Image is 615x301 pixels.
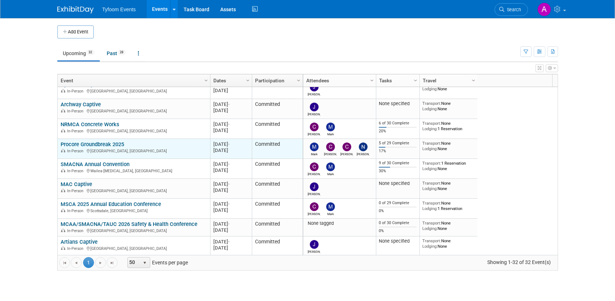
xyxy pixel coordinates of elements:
a: Column Settings [295,74,303,85]
span: Transport: [422,121,441,126]
span: In-Person [67,89,86,94]
div: None 1 Reservation [422,121,475,131]
div: [DATE] [213,201,249,207]
div: Mark Nelson [324,171,337,176]
div: Mark Nelson [308,151,320,156]
div: 30% [379,169,417,174]
div: Jason Cuskelly [308,91,320,96]
img: Angie Nichols [537,3,551,16]
a: Upcoming32 [57,46,100,60]
img: Jason Cuskelly [310,103,319,111]
div: 0 of 30 Complete [379,220,417,226]
a: Dates [213,74,247,87]
span: In-Person [67,209,86,213]
span: - [228,121,230,127]
span: Transport: [422,201,441,206]
span: Go to the previous page [73,260,79,266]
a: SMACNA Annual Convention [61,161,130,168]
div: Chris Walker [308,211,320,216]
span: Column Settings [369,78,375,83]
img: ExhibitDay [57,6,94,13]
img: In-Person Event [61,129,65,132]
span: In-Person [67,246,86,251]
span: Showing 1-32 of 32 Event(s) [480,257,557,267]
img: Chris Walker [343,143,351,151]
div: Mark Nelson [324,211,337,216]
div: Wailea-[MEDICAL_DATA], [GEOGRAPHIC_DATA] [61,168,207,174]
div: [GEOGRAPHIC_DATA], [GEOGRAPHIC_DATA] [61,108,207,114]
div: None None [422,101,475,111]
div: [DATE] [213,121,249,127]
div: [DATE] [213,227,249,233]
div: 17% [379,149,417,154]
span: - [228,201,230,207]
img: Jason Cuskelly [310,182,319,191]
td: Committed [252,219,303,236]
a: Go to the previous page [71,257,82,268]
a: Column Settings [244,74,252,85]
span: 1 [83,257,94,268]
div: Nathan Nelson [357,151,369,156]
span: In-Person [67,149,86,153]
div: [DATE] [213,107,249,114]
div: Corbin Nelson [324,151,337,156]
td: Committed [252,199,303,219]
a: MAC Captive [61,181,92,187]
div: [GEOGRAPHIC_DATA], [GEOGRAPHIC_DATA] [61,88,207,94]
div: [GEOGRAPHIC_DATA], [GEOGRAPHIC_DATA] [61,148,207,154]
span: 28 [118,50,126,55]
img: In-Person Event [61,149,65,152]
div: None specified [379,238,417,244]
span: In-Person [67,189,86,193]
span: Transport: [422,161,441,166]
a: NRMCA Concrete Works [61,121,119,128]
span: - [228,141,230,147]
img: Nathan Nelson [359,143,368,151]
div: [DATE] [213,101,249,107]
div: [DATE] [213,207,249,213]
div: 9 of 30 Complete [379,161,417,166]
img: In-Person Event [61,169,65,172]
td: Committed [252,119,303,139]
a: Travel [423,74,473,87]
img: Mark Nelson [326,123,335,131]
div: None tagged [306,220,373,226]
span: Column Settings [413,78,418,83]
span: Transport: [422,238,441,243]
img: Chris Walker [310,162,319,171]
img: In-Person Event [61,209,65,212]
a: MCAA/SMACNA/TAUC 2026 Safety & Health Conference [61,221,197,227]
div: [DATE] [213,181,249,187]
div: Scottsdale, [GEOGRAPHIC_DATA] [61,207,207,214]
span: Events per page [118,257,195,268]
span: Column Settings [471,78,476,83]
span: Go to the first page [62,260,67,266]
div: 0 of 29 Complete [379,201,417,206]
span: Transport: [422,220,441,226]
a: Column Settings [202,74,210,85]
div: Chris Walker [308,171,320,176]
span: Column Settings [296,78,302,83]
span: Tyfoom Events [102,7,136,12]
div: [DATE] [213,187,249,193]
span: In-Person [67,129,86,133]
span: Lodging: [422,166,438,171]
div: 20% [379,129,417,134]
span: Transport: [422,141,441,146]
div: Jason Cuskelly [308,191,320,196]
a: MSCA 2025 Annual Education Conference [61,201,161,207]
a: Artians Captive [61,239,98,245]
div: Mark Nelson [324,131,337,136]
div: None specified [379,101,417,107]
img: In-Person Event [61,189,65,192]
a: Event [61,74,205,87]
div: 0% [379,228,417,234]
a: Past28 [101,46,131,60]
img: Chris Walker [310,202,319,211]
div: [DATE] [213,127,249,133]
img: Mark Nelson [326,162,335,171]
span: - [228,181,230,187]
span: - [228,161,230,167]
span: 50 [128,257,140,268]
span: Lodging: [422,146,438,151]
